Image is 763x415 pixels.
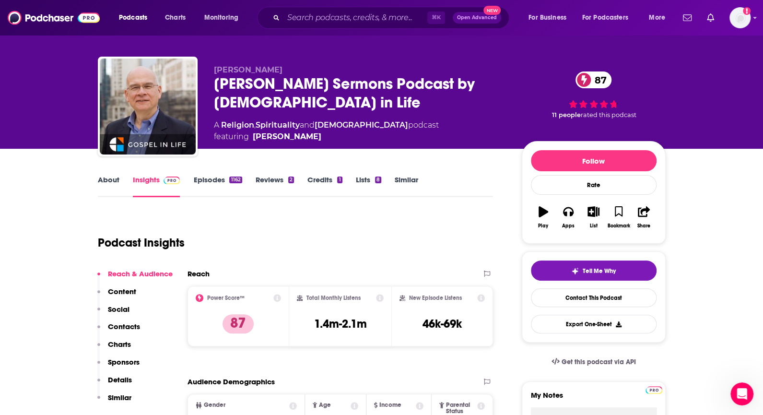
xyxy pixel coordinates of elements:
[254,120,256,130] span: ,
[571,267,579,275] img: tell me why sparkle
[531,261,657,281] button: tell me why sparkleTell Me Why
[97,393,131,411] button: Similar
[108,340,131,349] p: Charts
[159,10,191,25] a: Charts
[631,200,656,235] button: Share
[315,120,408,130] a: [DEMOGRAPHIC_DATA]
[8,9,100,27] img: Podchaser - Follow, Share and Rate Podcasts
[119,11,147,24] span: Podcasts
[375,177,381,183] div: 8
[531,288,657,307] a: Contact This Podcast
[649,11,665,24] span: More
[561,358,635,366] span: Get this podcast via API
[409,295,462,301] h2: New Episode Listens
[193,175,242,197] a: Episodes1162
[165,11,186,24] span: Charts
[319,402,331,408] span: Age
[457,15,497,20] span: Open Advanced
[256,175,294,197] a: Reviews2
[531,200,556,235] button: Play
[306,295,361,301] h2: Total Monthly Listens
[544,350,644,374] a: Get this podcast via API
[300,120,315,130] span: and
[97,269,173,287] button: Reach & Audience
[98,236,185,250] h1: Podcast Insights
[198,10,251,25] button: open menu
[221,120,254,130] a: Religion
[528,11,566,24] span: For Business
[576,10,642,25] button: open menu
[606,200,631,235] button: Bookmark
[395,175,418,197] a: Similar
[729,7,751,28] button: Show profile menu
[531,150,657,171] button: Follow
[531,175,657,195] div: Rate
[307,175,342,197] a: Credits1
[538,223,548,229] div: Play
[743,7,751,15] svg: Add a profile image
[97,322,140,340] button: Contacts
[556,200,581,235] button: Apps
[646,385,662,394] a: Pro website
[562,223,575,229] div: Apps
[337,177,342,183] div: 1
[729,7,751,28] img: User Profile
[97,305,129,322] button: Social
[585,71,611,88] span: 87
[97,357,140,375] button: Sponsors
[729,7,751,28] span: Logged in as Goodboy8
[112,10,160,25] button: open menu
[100,59,196,154] img: Timothy Keller Sermons Podcast by Gospel in Life
[108,375,132,384] p: Details
[214,65,282,74] span: [PERSON_NAME]
[229,177,242,183] div: 1162
[582,11,628,24] span: For Podcasters
[423,317,462,331] h3: 46k-69k
[522,65,666,125] div: 87 11 peoplerated this podcast
[164,177,180,184] img: Podchaser Pro
[188,269,210,278] h2: Reach
[214,131,439,142] span: featuring
[98,175,119,197] a: About
[583,267,616,275] span: Tell Me Why
[108,287,136,296] p: Content
[646,386,662,394] img: Podchaser Pro
[730,382,753,405] iframe: Intercom live chat
[204,402,225,408] span: Gender
[531,315,657,333] button: Export One-Sheet
[283,10,427,25] input: Search podcasts, credits, & more...
[379,402,401,408] span: Income
[522,10,578,25] button: open menu
[356,175,381,197] a: Lists8
[581,111,636,119] span: rated this podcast
[607,223,630,229] div: Bookmark
[133,175,180,197] a: InsightsPodchaser Pro
[679,10,695,26] a: Show notifications dropdown
[446,402,476,415] span: Parental Status
[108,322,140,331] p: Contacts
[453,12,501,24] button: Open AdvancedNew
[288,177,294,183] div: 2
[108,357,140,367] p: Sponsors
[108,393,131,402] p: Similar
[223,314,254,333] p: 87
[207,295,245,301] h2: Power Score™
[581,200,606,235] button: List
[314,317,366,331] h3: 1.4m-2.1m
[590,223,598,229] div: List
[531,391,657,407] label: My Notes
[637,223,650,229] div: Share
[642,10,677,25] button: open menu
[188,377,275,386] h2: Audience Demographics
[266,7,518,29] div: Search podcasts, credits, & more...
[256,120,300,130] a: Spirituality
[97,340,131,357] button: Charts
[575,71,611,88] a: 87
[108,269,173,278] p: Reach & Audience
[253,131,321,142] a: Timothy Keller
[97,375,132,393] button: Details
[483,6,501,15] span: New
[214,119,439,142] div: A podcast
